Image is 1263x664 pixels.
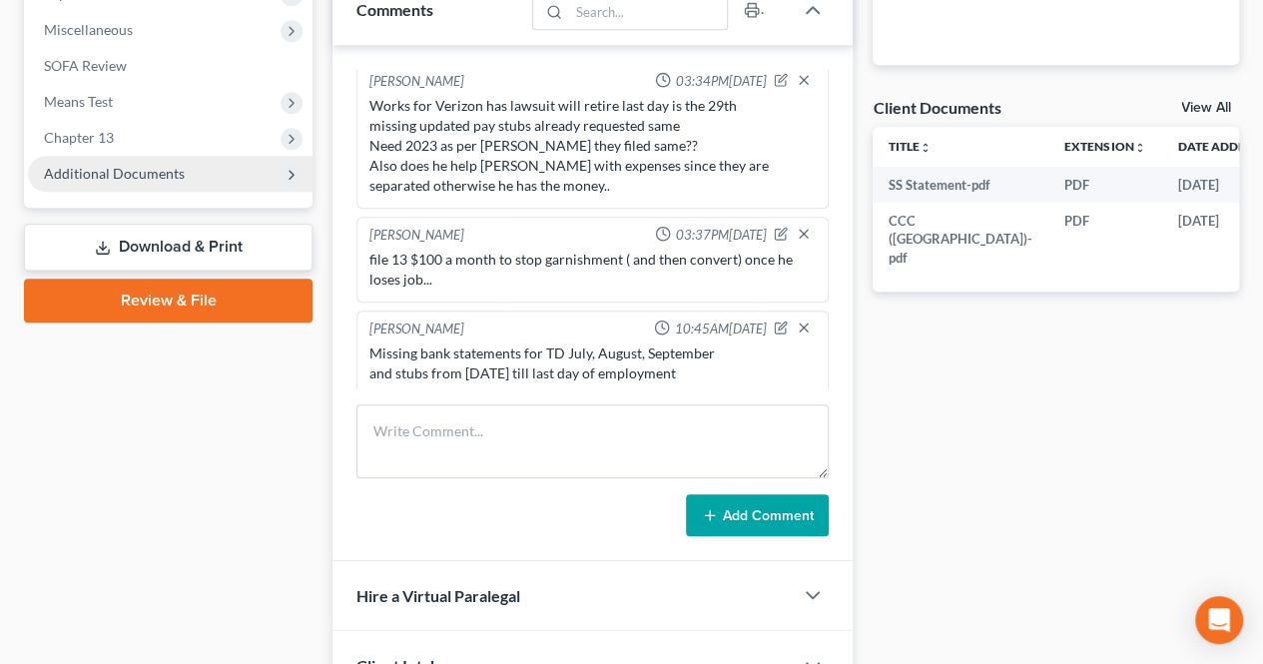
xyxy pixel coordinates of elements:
[1133,142,1145,154] i: unfold_more
[873,97,1000,118] div: Client Documents
[686,494,829,536] button: Add Comment
[369,320,464,339] div: [PERSON_NAME]
[369,96,816,196] div: Works for Verizon has lawsuit will retire last day is the 29th missing updated pay stubs already ...
[1048,203,1161,276] td: PDF
[44,93,113,110] span: Means Test
[675,72,766,91] span: 03:34PM[DATE]
[369,250,816,290] div: file 13 $100 a month to stop garnishment ( and then convert) once he loses job...
[889,139,932,154] a: Titleunfold_more
[369,226,464,246] div: [PERSON_NAME]
[24,279,313,323] a: Review & File
[674,320,766,338] span: 10:45AM[DATE]
[44,57,127,74] span: SOFA Review
[873,167,1048,203] td: SS Statement-pdf
[1064,139,1145,154] a: Extensionunfold_more
[44,129,114,146] span: Chapter 13
[873,203,1048,276] td: CCC ([GEOGRAPHIC_DATA])-pdf
[1195,596,1243,644] div: Open Intercom Messenger
[920,142,932,154] i: unfold_more
[369,72,464,92] div: [PERSON_NAME]
[28,48,313,84] a: SOFA Review
[675,226,766,245] span: 03:37PM[DATE]
[356,586,520,605] span: Hire a Virtual Paralegal
[1181,101,1231,115] a: View All
[369,343,816,383] div: Missing bank statements for TD July, August, September and stubs from [DATE] till last day of emp...
[44,165,185,182] span: Additional Documents
[24,224,313,271] a: Download & Print
[1048,167,1161,203] td: PDF
[44,21,133,38] span: Miscellaneous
